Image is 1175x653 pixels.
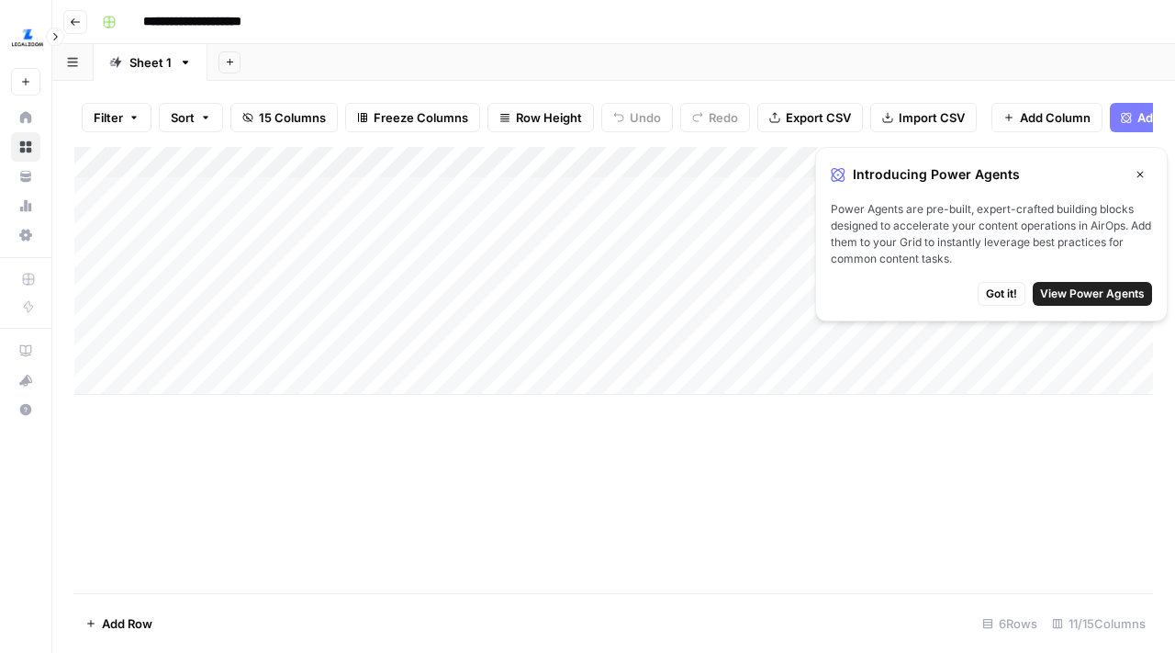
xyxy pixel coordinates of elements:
div: Sheet 1 [129,53,172,72]
a: Settings [11,220,40,250]
span: 15 Columns [259,108,326,127]
a: Your Data [11,162,40,191]
a: Home [11,103,40,132]
div: 6 Rows [975,609,1045,638]
button: Add Row [74,609,163,638]
button: Redo [680,103,750,132]
button: Import CSV [870,103,977,132]
button: Export CSV [757,103,863,132]
button: What's new? [11,366,40,395]
span: View Power Agents [1040,286,1145,302]
a: Browse [11,132,40,162]
button: Workspace: LegalZoom [11,15,40,61]
button: Freeze Columns [345,103,480,132]
button: Sort [159,103,223,132]
img: LegalZoom Logo [11,21,44,54]
button: 15 Columns [230,103,338,132]
button: View Power Agents [1033,282,1152,306]
span: Redo [709,108,738,127]
span: Filter [94,108,123,127]
div: What's new? [12,366,39,394]
span: Add Column [1020,108,1091,127]
button: Row Height [487,103,594,132]
button: Add Column [991,103,1102,132]
a: Sheet 1 [94,44,207,81]
div: 11/15 Columns [1045,609,1153,638]
div: Introducing Power Agents [831,163,1152,186]
span: Export CSV [786,108,851,127]
button: Got it! [978,282,1025,306]
span: Power Agents are pre-built, expert-crafted building blocks designed to accelerate your content op... [831,201,1152,267]
span: Got it! [986,286,1017,302]
span: Undo [630,108,661,127]
a: Usage [11,191,40,220]
span: Import CSV [899,108,965,127]
button: Filter [82,103,151,132]
span: Add Row [102,614,152,633]
span: Sort [171,108,195,127]
span: Row Height [516,108,582,127]
span: Freeze Columns [374,108,468,127]
button: Help + Support [11,395,40,424]
a: AirOps Academy [11,336,40,366]
button: Undo [601,103,673,132]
